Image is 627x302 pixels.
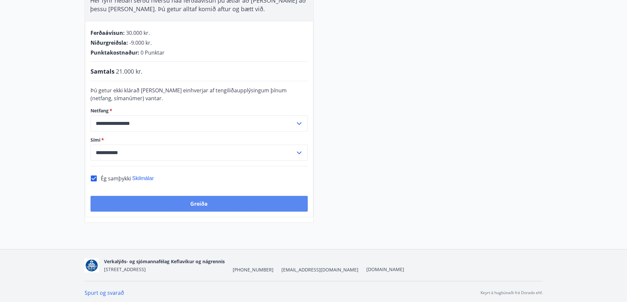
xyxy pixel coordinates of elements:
[116,67,143,76] span: 21.000 kr.
[91,39,128,46] span: Niðurgreiðsla :
[132,175,154,182] button: Skilmálar
[85,289,124,296] a: Spurt og svarað
[141,49,165,56] span: 0 Punktar
[85,258,99,272] img: 1uahwJ64BIZ2AgQfJvOJ7GgoDkZaoiombvoNATvz.jpeg
[132,175,154,181] span: Skilmálar
[91,49,139,56] span: Punktakostnaður :
[91,67,115,76] span: Samtals
[104,258,225,265] span: Verkalýðs- og sjómannafélag Keflavíkur og nágrennis
[91,29,125,36] span: Ferðaávísun :
[129,39,152,46] span: -9.000 kr.
[481,290,543,296] p: Keyrt á hugbúnaði frá Dorado ehf.
[126,29,150,36] span: 30.000 kr.
[91,137,308,143] label: Sími
[233,267,274,273] span: [PHONE_NUMBER]
[91,87,287,102] span: Þú getur ekki klárað [PERSON_NAME] einhverjar af tengiliðaupplýsingum þínum (netfang, símanúmer) ...
[104,266,146,272] span: [STREET_ADDRESS]
[281,267,358,273] span: [EMAIL_ADDRESS][DOMAIN_NAME]
[366,266,404,272] a: [DOMAIN_NAME]
[101,175,131,182] span: Ég samþykki
[91,107,308,114] label: Netfang
[91,196,308,212] button: Greiða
